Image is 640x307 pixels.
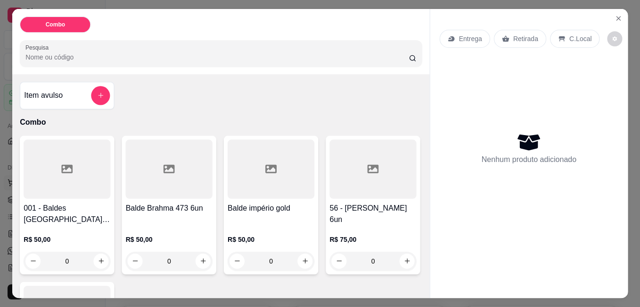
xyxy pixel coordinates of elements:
[25,52,409,62] input: Pesquisa
[459,34,482,43] p: Entrega
[228,203,314,214] h4: Balde império gold
[93,254,108,269] button: increase-product-quantity
[196,254,211,269] button: increase-product-quantity
[607,31,622,46] button: decrease-product-quantity
[24,90,63,101] h4: Item avulso
[611,11,626,26] button: Close
[24,203,110,225] h4: 001 - Baldes [GEOGRAPHIC_DATA] 473 (6un)
[25,254,41,269] button: decrease-product-quantity
[331,254,346,269] button: decrease-product-quantity
[125,235,212,244] p: R$ 50,00
[399,254,414,269] button: increase-product-quantity
[329,235,416,244] p: R$ 75,00
[45,21,65,28] p: Combo
[20,117,422,128] p: Combo
[329,203,416,225] h4: 56 - [PERSON_NAME] 6un
[481,154,576,165] p: Nenhum produto adicionado
[230,254,245,269] button: decrease-product-quantity
[127,254,142,269] button: decrease-product-quantity
[25,43,52,51] label: Pesquisa
[91,86,110,105] button: add-separate-item
[569,34,592,43] p: C.Local
[228,235,314,244] p: R$ 50,00
[297,254,312,269] button: increase-product-quantity
[24,235,110,244] p: R$ 50,00
[125,203,212,214] h4: Balde Brahma 473 6un
[513,34,538,43] p: Retirada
